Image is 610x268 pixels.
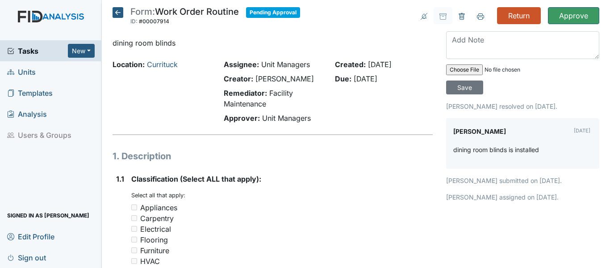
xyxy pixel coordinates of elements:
strong: Assignee: [224,60,259,69]
h1: 1. Description [113,149,433,163]
strong: Created: [335,60,366,69]
span: Edit Profile [7,230,54,243]
div: Work Order Routine [130,7,239,27]
input: Furniture [131,247,137,253]
span: [DATE] [354,74,377,83]
span: Templates [7,86,53,100]
input: Return [497,7,541,24]
small: Select all that apply: [131,192,185,199]
div: Appliances [140,202,177,213]
span: Classification (Select ALL that apply): [131,174,261,183]
div: Flooring [140,234,168,245]
strong: Creator: [224,74,253,83]
button: New [68,44,95,58]
label: [PERSON_NAME] [453,125,506,138]
div: Electrical [140,224,171,234]
label: 1.1 [116,174,124,184]
p: dining room blinds is installed [453,145,539,154]
div: Carpentry [140,213,174,224]
span: [DATE] [368,60,392,69]
span: ID: [130,18,138,25]
input: Flooring [131,237,137,242]
span: #00007914 [139,18,169,25]
input: Appliances [131,204,137,210]
span: Pending Approval [246,7,300,18]
span: Form: [130,6,155,17]
p: [PERSON_NAME] resolved on [DATE]. [446,102,599,111]
p: [PERSON_NAME] submitted on [DATE]. [446,176,599,185]
span: Units [7,65,36,79]
input: HVAC [131,258,137,264]
p: [PERSON_NAME] assigned on [DATE]. [446,192,599,202]
strong: Remediator: [224,89,267,98]
span: Unit Managers [262,114,311,123]
strong: Approver: [224,114,260,123]
a: Currituck [147,60,178,69]
input: Carpentry [131,215,137,221]
p: dining room blinds [113,38,433,48]
strong: Due: [335,74,351,83]
strong: Location: [113,60,145,69]
span: Signed in as [PERSON_NAME] [7,208,89,222]
span: Unit Managers [261,60,310,69]
span: Sign out [7,251,46,264]
small: [DATE] [574,128,590,134]
input: Save [446,81,483,94]
span: Analysis [7,107,47,121]
input: Approve [548,7,599,24]
input: Electrical [131,226,137,232]
a: Tasks [7,46,68,56]
div: Furniture [140,245,169,256]
span: [PERSON_NAME] [255,74,314,83]
div: HVAC [140,256,160,267]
